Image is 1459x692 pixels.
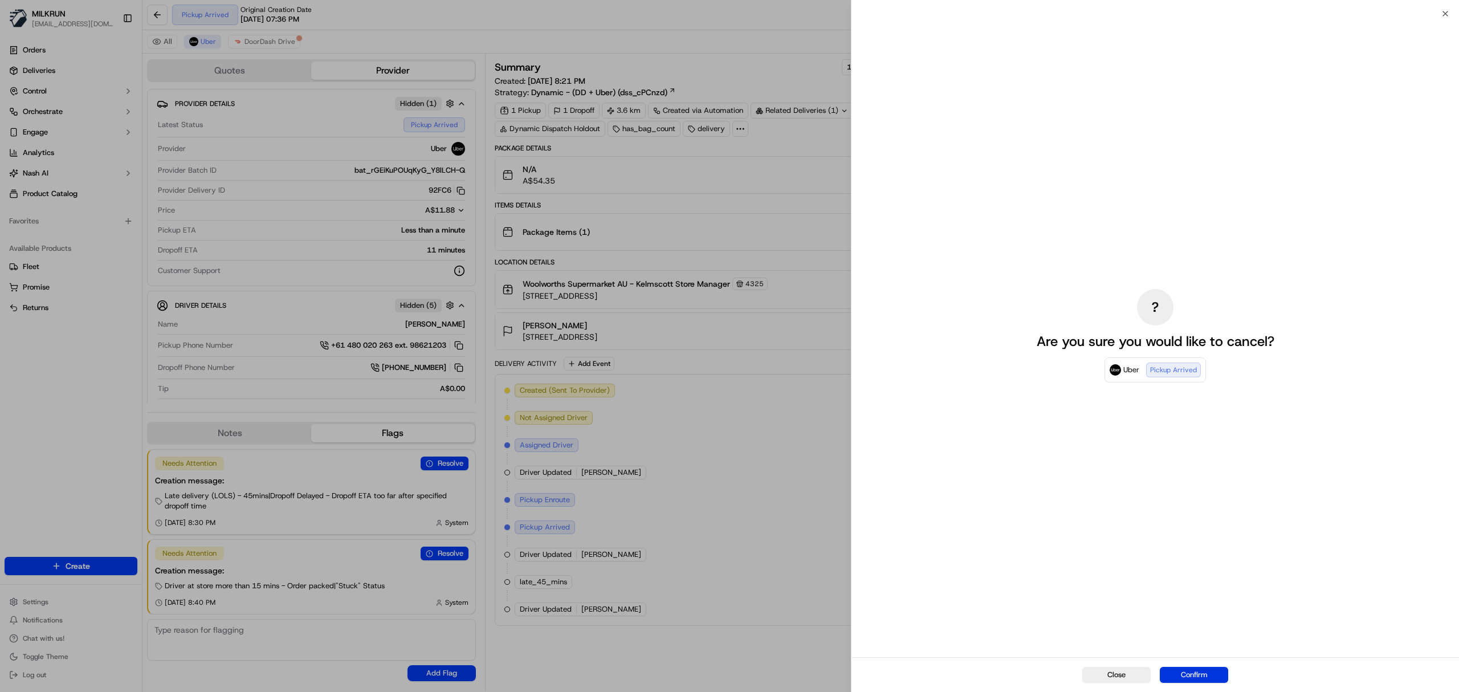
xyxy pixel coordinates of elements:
div: ? [1137,289,1173,325]
img: Uber [1110,364,1121,376]
span: Uber [1123,364,1139,376]
button: Close [1082,667,1151,683]
p: Are you sure you would like to cancel? [1037,332,1274,351]
button: Confirm [1160,667,1228,683]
